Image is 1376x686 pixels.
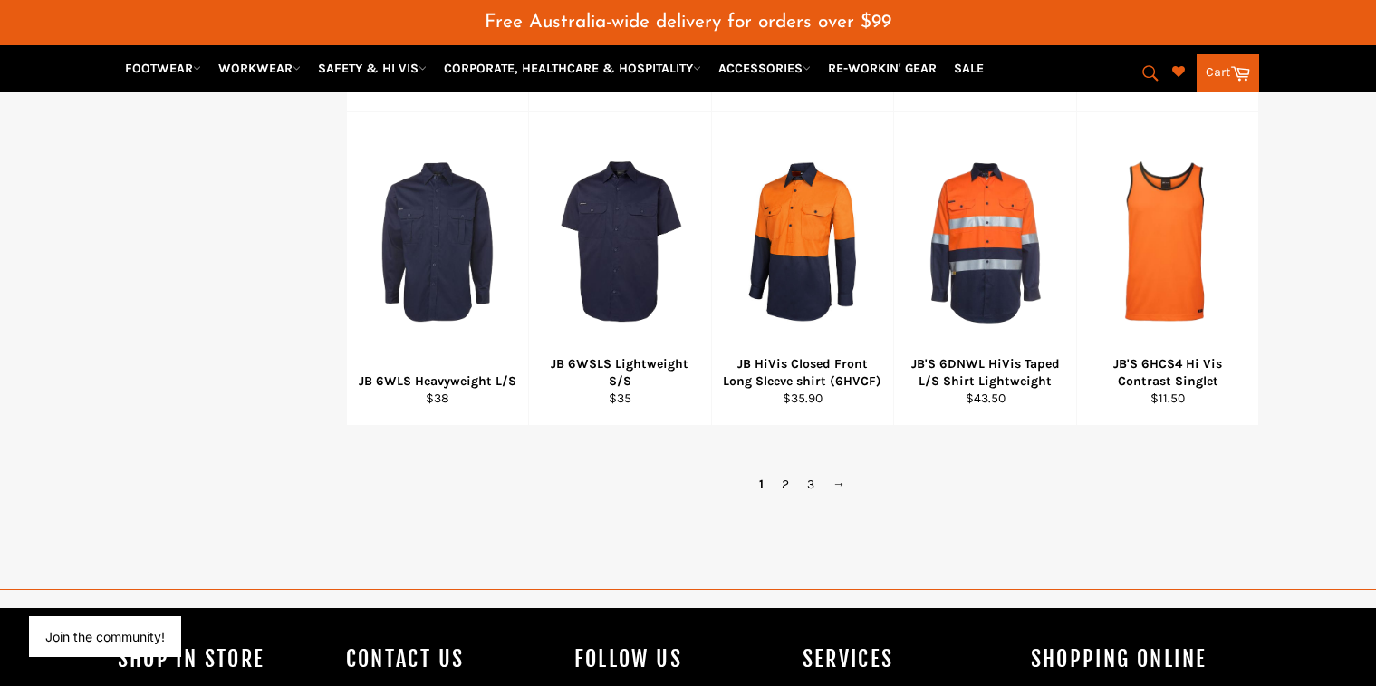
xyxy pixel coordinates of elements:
[118,644,328,674] h4: Shop In Store
[750,471,773,498] span: 1
[1076,112,1259,426] a: JB'S 6HCS4 Hi Vis Contrast Singlet - Workin' Gear JB'S 6HCS4 Hi Vis Contrast Singlet $11.50
[574,644,784,674] h4: Follow us
[1088,355,1247,391] div: JB'S 6HCS4 Hi Vis Contrast Singlet
[723,390,882,407] div: $35.90
[798,471,823,498] a: 3
[906,355,1065,391] div: JB'S 6DNWL HiVis Taped L/S Shirt Lightweight
[541,355,700,391] div: JB 6WSLS Lightweight S/S
[552,159,688,325] img: JB 6WSL Lightweight S/S - Workin' Gear
[1088,390,1247,407] div: $11.50
[358,372,517,390] div: JB 6WLS Heavyweight L/S
[311,53,434,84] a: SAFETY & HI VIS
[118,53,208,84] a: FOOTWEAR
[821,53,944,84] a: RE-WORKIN' GEAR
[1100,159,1236,325] img: JB'S 6HCS4 Hi Vis Contrast Singlet - Workin' Gear
[358,390,517,407] div: $38
[803,644,1013,674] h4: services
[541,390,700,407] div: $35
[346,644,556,674] h4: Contact Us
[346,112,529,426] a: JB 6WLS Heavyweight L/S - Workin' Gear JB 6WLS Heavyweight L/S $38
[211,53,308,84] a: WORKWEAR
[906,390,1065,407] div: $43.50
[45,629,165,644] button: Join the community!
[711,112,894,426] a: JB 6HVCF HiVis Closed Front Long Sleeve shirt - Workin' Gear JB HiVis Closed Front Long Sleeve sh...
[437,53,708,84] a: CORPORATE, HEALTHCARE & HOSPITALITY
[528,112,711,426] a: JB 6WSL Lightweight S/S - Workin' Gear JB 6WSLS Lightweight S/S $35
[711,53,818,84] a: ACCESSORIES
[1197,54,1259,92] a: Cart
[893,112,1076,426] a: JB'S 6DNWL HiVis Taped L/S Shirt Lightweight - Workin' Gear JB'S 6DNWL HiVis Taped L/S Shirt Ligh...
[917,159,1054,325] img: JB'S 6DNWL HiVis Taped L/S Shirt Lightweight - Workin' Gear
[947,53,991,84] a: SALE
[723,355,882,391] div: JB HiVis Closed Front Long Sleeve shirt (6HVCF)
[370,159,506,325] img: JB 6WLS Heavyweight L/S - Workin' Gear
[1031,644,1241,674] h4: SHOPPING ONLINE
[773,471,798,498] a: 2
[823,471,854,498] a: →
[485,13,891,32] span: Free Australia-wide delivery for orders over $99
[735,159,871,325] img: JB 6HVCF HiVis Closed Front Long Sleeve shirt - Workin' Gear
